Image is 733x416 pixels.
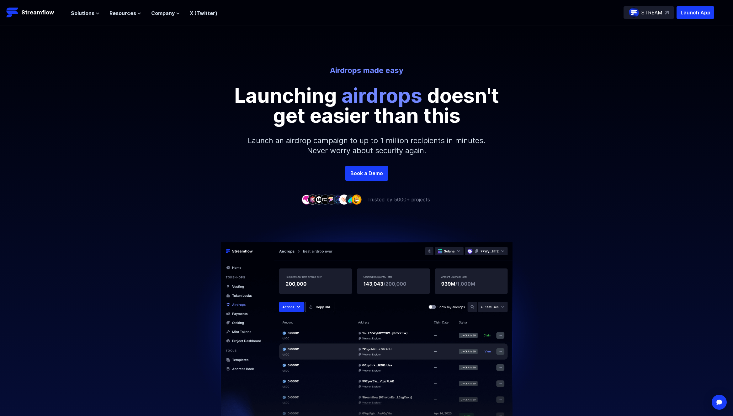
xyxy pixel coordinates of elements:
img: company-4 [320,195,330,204]
img: company-7 [339,195,349,204]
span: Solutions [71,9,94,17]
p: Launch an airdrop campaign to up to 1 million recipients in minutes. Never worry about security a... [232,126,502,166]
div: Open Intercom Messenger [712,395,727,410]
img: top-right-arrow.svg [665,11,669,14]
span: airdrops [342,83,422,107]
img: streamflow-logo-circle.png [629,8,639,18]
button: Resources [109,9,141,17]
a: X (Twitter) [190,10,217,16]
p: Launching doesn't get easier than this [226,86,508,126]
a: Streamflow [6,6,65,19]
img: company-6 [333,195,343,204]
img: Streamflow Logo [6,6,19,19]
p: Streamflow [21,8,54,17]
a: STREAM [624,6,674,19]
img: company-8 [345,195,355,204]
span: Company [151,9,175,17]
img: company-2 [308,195,318,204]
p: Airdrops made easy [193,65,540,75]
img: company-3 [314,195,324,204]
p: STREAM [641,9,662,16]
button: Company [151,9,180,17]
a: Book a Demo [345,166,388,181]
button: Launch App [677,6,714,19]
img: company-9 [352,195,362,204]
img: company-1 [301,195,311,204]
img: company-5 [327,195,337,204]
span: Resources [109,9,136,17]
button: Solutions [71,9,99,17]
p: Trusted by 5000+ projects [367,196,430,203]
